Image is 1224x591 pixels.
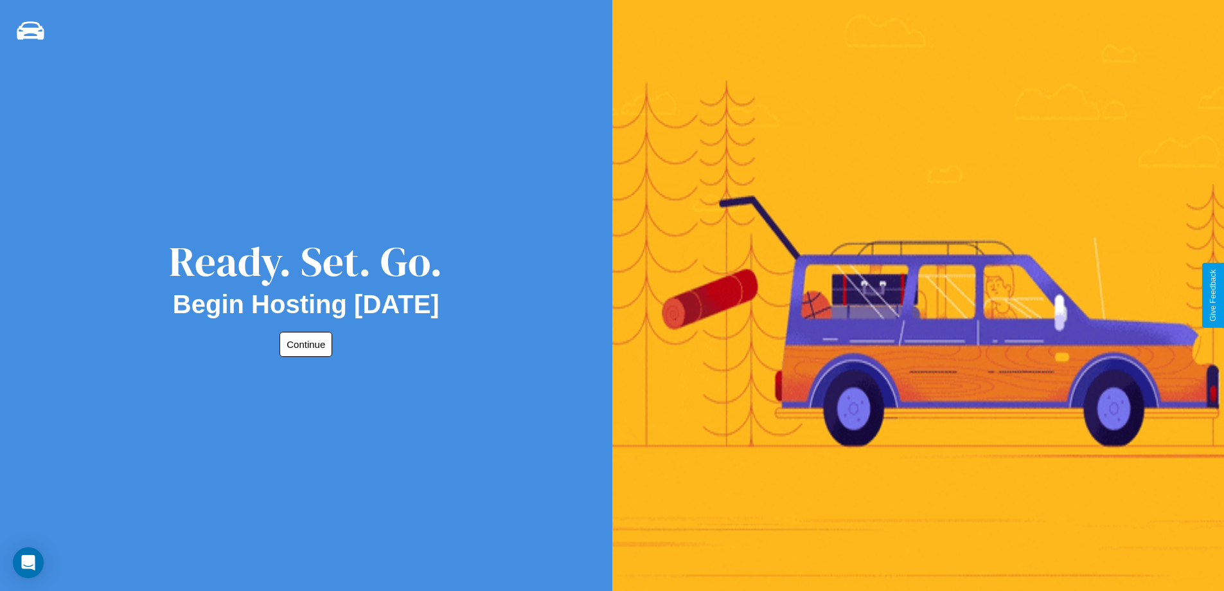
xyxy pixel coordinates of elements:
h2: Begin Hosting [DATE] [173,290,439,319]
div: Give Feedback [1209,269,1218,322]
button: Continue [279,332,332,357]
div: Open Intercom Messenger [13,547,44,578]
div: Ready. Set. Go. [169,233,443,290]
